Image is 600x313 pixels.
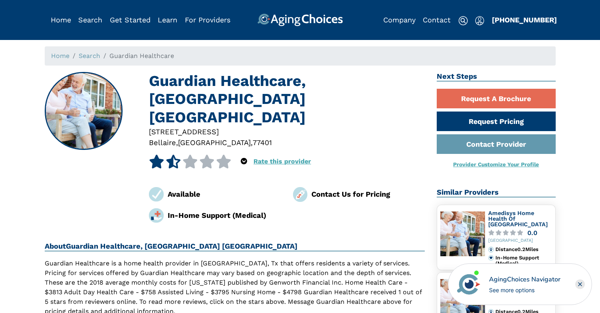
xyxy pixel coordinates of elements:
[168,189,281,199] div: Available
[423,16,451,24] a: Contact
[455,271,482,298] img: avatar
[489,275,560,284] div: AgingChoices Navigator
[489,286,560,294] div: See more options
[488,230,552,236] a: 0.0
[453,161,539,167] a: Provider Customize Your Profile
[488,210,548,227] a: Amedisys Home Health Of [GEOGRAPHIC_DATA]
[383,16,416,24] a: Company
[149,126,425,137] div: [STREET_ADDRESS]
[437,72,556,82] h2: Next Steps
[79,52,100,60] a: Search
[437,112,556,131] a: Request Pricing
[253,137,272,148] div: 77401
[51,16,71,24] a: Home
[437,188,556,197] h2: Similar Providers
[78,14,102,26] div: Popover trigger
[51,52,69,60] a: Home
[158,16,177,24] a: Learn
[495,255,552,267] div: In-Home Support (Medical)
[488,247,494,252] img: distance.svg
[253,157,311,165] a: Rate this provider
[109,52,174,60] span: Guardian Healthcare
[257,14,343,26] img: AgingChoices
[241,155,247,168] div: Popover trigger
[45,46,556,66] nav: breadcrumb
[458,16,468,26] img: search-icon.svg
[475,16,484,26] img: user-icon.svg
[45,242,425,251] h2: About Guardian Healthcare, [GEOGRAPHIC_DATA] [GEOGRAPHIC_DATA]
[78,16,102,24] a: Search
[437,134,556,154] a: Contact Provider
[488,255,494,261] img: primary.svg
[45,73,122,150] img: Guardian Healthcare, Bellaire TX
[492,16,557,24] a: [PHONE_NUMBER]
[178,138,251,147] span: [GEOGRAPHIC_DATA]
[251,138,253,147] span: ,
[176,138,178,147] span: ,
[185,16,230,24] a: For Providers
[311,189,425,199] div: Contact Us for Pricing
[495,247,552,252] div: Distance 0.2 Miles
[149,138,176,147] span: Bellaire
[149,72,425,126] h1: Guardian Healthcare, [GEOGRAPHIC_DATA] [GEOGRAPHIC_DATA]
[110,16,150,24] a: Get Started
[437,89,556,108] a: Request A Brochure
[168,210,281,221] div: In-Home Support (Medical)
[575,279,585,289] div: Close
[475,14,484,26] div: Popover trigger
[527,230,537,236] div: 0.0
[488,238,552,243] div: [GEOGRAPHIC_DATA]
